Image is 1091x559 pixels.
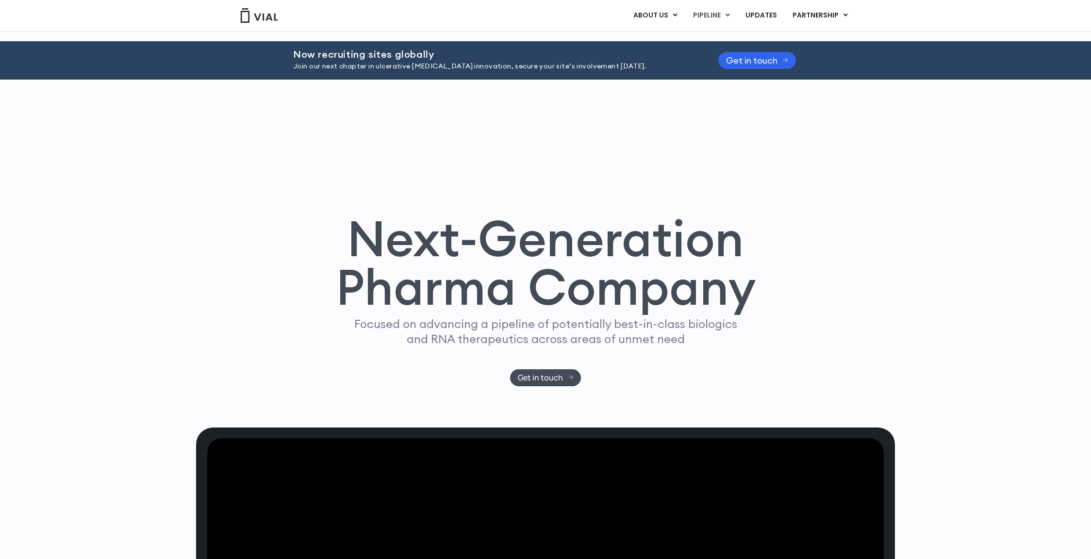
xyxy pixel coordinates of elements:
[350,316,741,346] p: Focused on advancing a pipeline of potentially best-in-class biologics and RNA therapeutics acros...
[335,214,756,312] h1: Next-Generation Pharma Company
[626,7,685,24] a: ABOUT USMenu Toggle
[510,369,581,386] a: Get in touch
[293,61,694,72] p: Join our next chapter in ulcerative [MEDICAL_DATA] innovation, secure your site’s involvement [DA...
[726,57,777,64] span: Get in touch
[685,7,737,24] a: PIPELINEMenu Toggle
[785,7,856,24] a: PARTNERSHIPMenu Toggle
[293,49,694,60] h2: Now recruiting sites globally
[738,7,784,24] a: UPDATES
[518,374,563,381] span: Get in touch
[718,52,796,69] a: Get in touch
[240,8,279,23] img: Vial Logo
